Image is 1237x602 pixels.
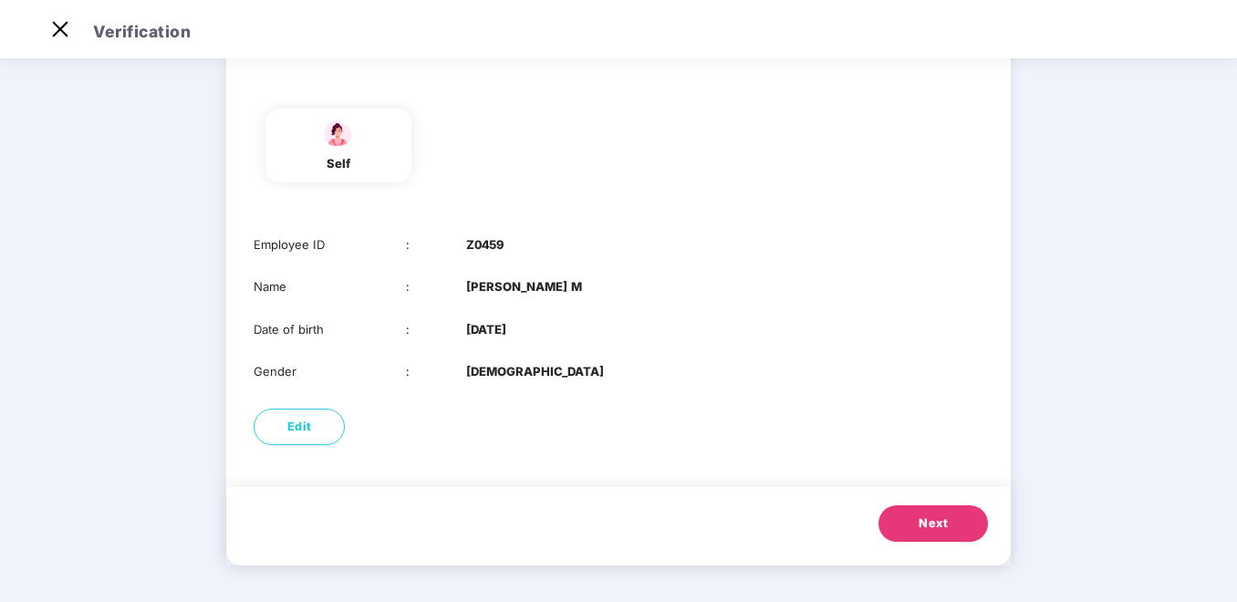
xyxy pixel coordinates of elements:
div: : [406,235,467,254]
button: Edit [254,409,345,445]
b: Z0459 [466,235,504,254]
b: [DATE] [466,320,506,339]
b: [PERSON_NAME] M [466,277,582,296]
span: Next [919,514,948,533]
img: svg+xml;base64,PHN2ZyBpZD0iU3BvdXNlX2ljb24iIHhtbG5zPSJodHRwOi8vd3d3LnczLm9yZy8yMDAwL3N2ZyIgd2lkdG... [316,118,361,150]
div: : [406,362,467,381]
b: [DEMOGRAPHIC_DATA] [466,362,604,381]
span: Edit [287,418,312,436]
div: self [316,154,361,173]
div: Name [254,277,406,296]
button: Next [878,505,988,542]
div: : [406,320,467,339]
div: Gender [254,362,406,381]
div: : [406,277,467,296]
div: Employee ID [254,235,406,254]
div: Date of birth [254,320,406,339]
